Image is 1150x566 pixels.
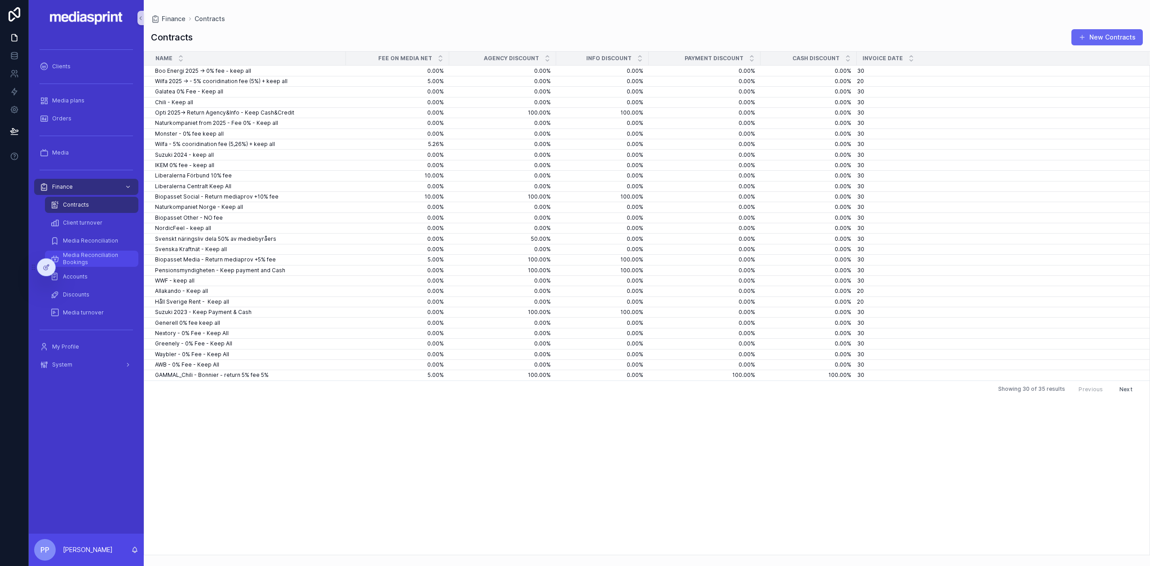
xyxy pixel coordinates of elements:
a: Media Reconciliation Bookings [45,251,138,267]
a: 0.00% [351,235,444,243]
span: Monster - 0% fee keep all [155,130,224,137]
span: 0.00% [654,67,755,75]
span: Clients [52,63,71,70]
a: 0.00% [351,183,444,190]
span: 0.00% [351,225,444,232]
a: 0.00% [351,88,444,95]
span: Suzuki 2024 - keep all [155,151,214,159]
span: 0.00% [562,141,643,148]
a: 100.00% [562,256,643,263]
a: Suzuki 2024 - keep all [155,151,341,159]
span: 0.00% [562,214,643,221]
a: Svenskt näringsliv dela 50% av mediebyråers [155,235,341,243]
a: 30 [857,151,1138,159]
span: 30 [857,235,864,243]
span: Biopasset Media - Return mediaprov +5% fee [155,256,276,263]
a: 30 [857,246,1138,253]
span: 100.00% [562,267,643,274]
a: 0.00% [455,88,551,95]
a: 0.00% [766,162,851,169]
a: 0.00% [455,67,551,75]
span: 100.00% [562,109,643,116]
a: 0.00% [562,130,643,137]
span: Boo Energi 2025 -> 0% fee - keep all [155,67,251,75]
a: Svenska Kraftnät - Keep all [155,246,341,253]
span: Client turnover [63,219,102,226]
a: 30 [857,235,1138,243]
span: 0.00% [654,151,755,159]
a: 0.00% [766,256,851,263]
a: 0.00% [654,78,755,85]
span: 30 [857,109,864,116]
a: 0.00% [654,246,755,253]
a: 0.00% [351,109,444,116]
span: IKEM 0% fee - keep all [155,162,214,169]
a: 0.00% [351,119,444,127]
span: 0.00% [455,214,551,221]
a: Chili - Keep all [155,99,341,106]
a: 30 [857,162,1138,169]
span: 0.00% [654,183,755,190]
a: 0.00% [562,119,643,127]
a: 0.00% [562,151,643,159]
a: 0.00% [562,172,643,179]
span: 0.00% [766,99,851,106]
button: New Contracts [1071,29,1143,45]
span: 0.00% [351,151,444,159]
span: 100.00% [455,256,551,263]
span: 30 [857,246,864,253]
a: 30 [857,193,1138,200]
a: Biopasset Social - Return mediaprov +10% fee [155,193,341,200]
a: 0.00% [562,246,643,253]
span: 100.00% [562,193,643,200]
span: Liberalerna Förbund 10% fee [155,172,232,179]
a: 0.00% [766,235,851,243]
span: 0.00% [654,193,755,200]
a: 0.00% [766,67,851,75]
a: 0.00% [654,109,755,116]
a: 10.00% [351,193,444,200]
a: 0.00% [654,214,755,221]
a: 5.00% [351,78,444,85]
a: 0.00% [766,214,851,221]
a: 30 [857,256,1138,263]
a: 0.00% [766,88,851,95]
span: 0.00% [766,78,851,85]
a: 0.00% [351,67,444,75]
a: 0.00% [562,203,643,211]
span: Opti 2025-> Return Agency&Info - Keep Cash&Credit [155,109,294,116]
span: 0.00% [654,172,755,179]
a: Biopasset Other - NO fee [155,214,341,221]
span: 0.00% [766,172,851,179]
span: 30 [857,203,864,211]
span: 0.00% [351,246,444,253]
span: 0.00% [455,151,551,159]
span: 0.00% [562,78,643,85]
a: Monster - 0% fee keep all [155,130,341,137]
span: 0.00% [455,162,551,169]
a: 0.00% [455,141,551,148]
span: 0.00% [654,235,755,243]
span: 0.00% [455,78,551,85]
span: Wilfa - 5% cooridination fee (5,26%) + keep all [155,141,275,148]
span: Svenska Kraftnät - Keep all [155,246,227,253]
a: Naturkompaniet Norge - Keep all [155,203,341,211]
a: 0.00% [455,172,551,179]
span: 0.00% [766,109,851,116]
a: 5.00% [351,256,444,263]
a: 0.00% [562,183,643,190]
